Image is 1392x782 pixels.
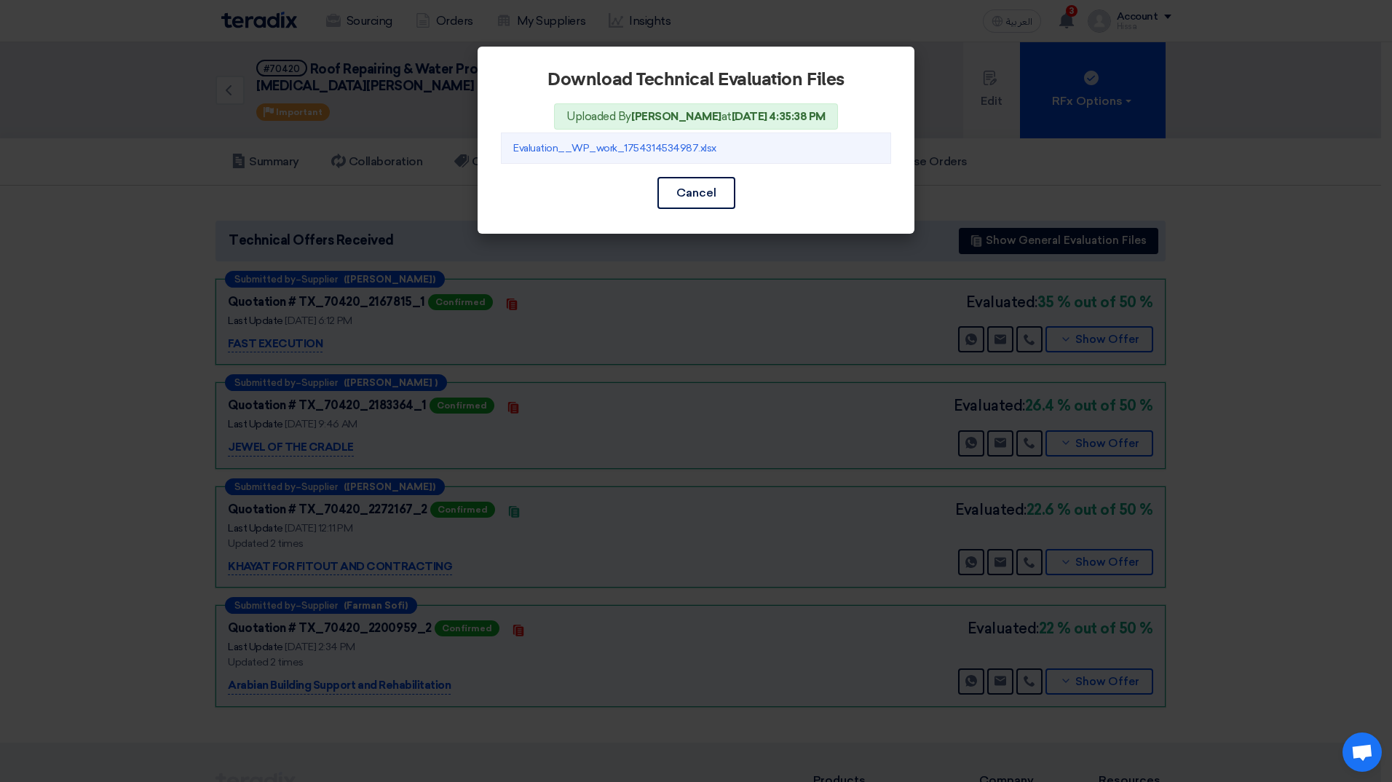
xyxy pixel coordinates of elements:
span: Uploaded By at [554,103,837,130]
a: Evaluation__WP_work_1754314534987.xlsx [513,142,716,154]
a: Open chat [1342,732,1382,772]
button: Cancel [657,177,735,209]
h2: Download Technical Evaluation Files [501,70,891,90]
b: [PERSON_NAME] [631,110,721,123]
b: [DATE] 4:35:38 PM [732,110,826,123]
